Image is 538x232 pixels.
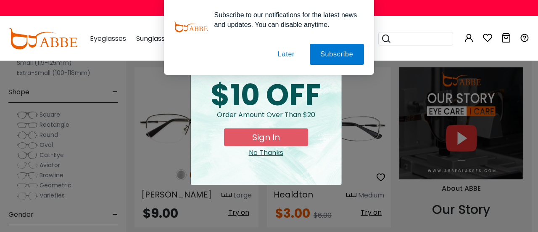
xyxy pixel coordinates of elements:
[324,66,335,76] button: Close
[267,44,305,65] button: Later
[208,10,364,29] div: Subscribe to our notifications for the latest news and updates. You can disable anytime.
[198,148,335,158] div: Close
[224,128,308,146] button: Sign In
[198,110,335,128] div: Order amount over than $20
[324,66,335,76] span: ×
[310,44,364,65] button: Subscribe
[198,80,335,110] div: $10 OFF
[174,10,208,44] img: notification icon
